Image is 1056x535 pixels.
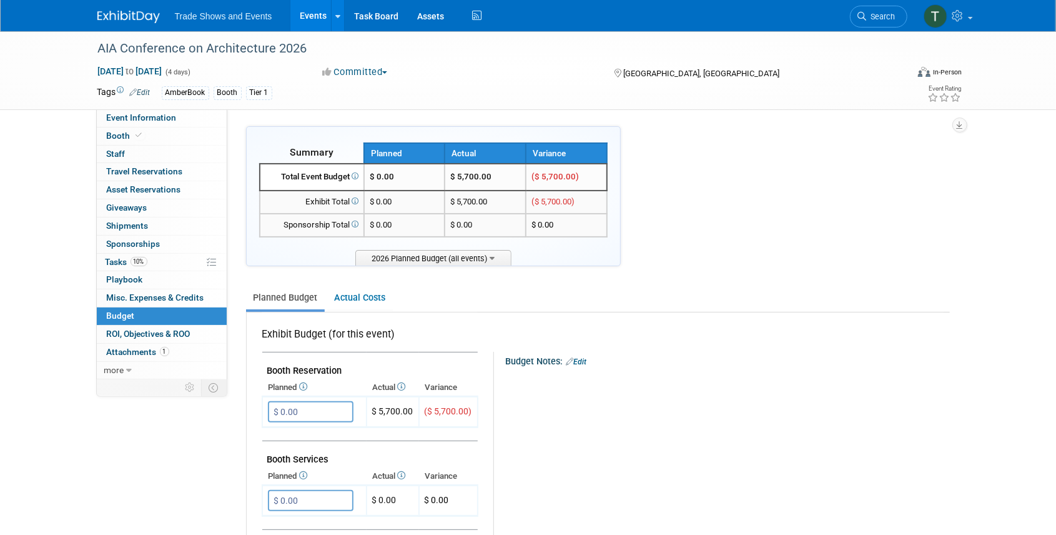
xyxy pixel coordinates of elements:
[97,344,227,361] a: Attachments1
[136,132,142,139] i: Booth reservation complete
[506,352,949,368] div: Budget Notes:
[531,197,575,206] span: ($ 5,700.00)
[94,37,889,60] div: AIA Conference on Architecture 2026
[265,219,358,231] div: Sponsorship Total
[165,68,191,76] span: (4 days)
[97,181,227,199] a: Asset Reservations
[97,199,227,217] a: Giveaways
[364,143,445,164] th: Planned
[104,365,124,375] span: more
[445,191,526,214] td: $ 5,700.00
[107,239,160,249] span: Sponsorships
[131,257,147,266] span: 10%
[327,286,393,309] a: Actual Costs
[265,196,358,208] div: Exhibit Total
[924,4,947,28] img: Tiff Wagner
[246,86,272,99] div: Tier 1
[262,441,478,468] td: Booth Services
[107,274,143,284] span: Playbook
[107,347,169,357] span: Attachments
[419,379,478,396] th: Variance
[262,327,473,348] div: Exhibit Budget (for this event)
[526,143,607,164] th: Variance
[445,143,526,164] th: Actual
[867,12,896,21] span: Search
[97,289,227,307] a: Misc. Expenses & Credits
[97,254,227,271] a: Tasks10%
[265,171,358,183] div: Total Event Budget
[290,146,333,158] span: Summary
[107,311,135,321] span: Budget
[97,127,227,145] a: Booth
[97,66,163,77] span: [DATE] [DATE]
[175,11,272,21] span: Trade Shows and Events
[318,66,392,79] button: Committed
[107,221,149,231] span: Shipments
[262,379,367,396] th: Planned
[370,197,392,206] span: $ 0.00
[97,217,227,235] a: Shipments
[214,86,242,99] div: Booth
[425,495,449,505] span: $ 0.00
[850,6,907,27] a: Search
[246,286,325,309] a: Planned Budget
[367,486,419,516] td: $ 0.00
[162,86,209,99] div: AmberBook
[97,163,227,181] a: Travel Reservations
[130,88,151,97] a: Edit
[97,326,227,343] a: ROI, Objectives & ROO
[97,86,151,100] td: Tags
[107,184,181,194] span: Asset Reservations
[107,112,177,122] span: Event Information
[97,109,227,127] a: Event Information
[107,149,126,159] span: Staff
[372,406,413,416] span: $ 5,700.00
[355,250,511,266] span: 2026 Planned Budget (all events)
[531,172,579,181] span: ($ 5,700.00)
[97,11,160,23] img: ExhibitDay
[623,69,779,78] span: [GEOGRAPHIC_DATA], [GEOGRAPHIC_DATA]
[97,271,227,289] a: Playbook
[107,329,190,339] span: ROI, Objectives & ROO
[124,66,136,76] span: to
[367,467,419,485] th: Actual
[201,379,227,396] td: Toggle Event Tabs
[834,65,962,84] div: Event Format
[97,362,227,379] a: more
[160,347,169,356] span: 1
[531,220,553,229] span: $ 0.00
[97,146,227,163] a: Staff
[370,220,392,229] span: $ 0.00
[107,131,145,141] span: Booth
[419,467,478,485] th: Variance
[262,352,478,379] td: Booth Reservation
[106,257,147,267] span: Tasks
[97,236,227,253] a: Sponsorships
[918,67,930,77] img: Format-Inperson.png
[107,202,147,212] span: Giveaways
[566,357,587,366] a: Edit
[107,292,204,302] span: Misc. Expenses & Credits
[367,379,419,396] th: Actual
[445,214,526,237] td: $ 0.00
[180,379,202,396] td: Personalize Event Tab Strip
[927,86,961,92] div: Event Rating
[932,67,962,77] div: In-Person
[445,164,526,191] td: $ 5,700.00
[107,166,183,176] span: Travel Reservations
[97,307,227,325] a: Budget
[425,406,472,416] span: ($ 5,700.00)
[262,467,367,485] th: Planned
[370,172,394,181] span: $ 0.00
